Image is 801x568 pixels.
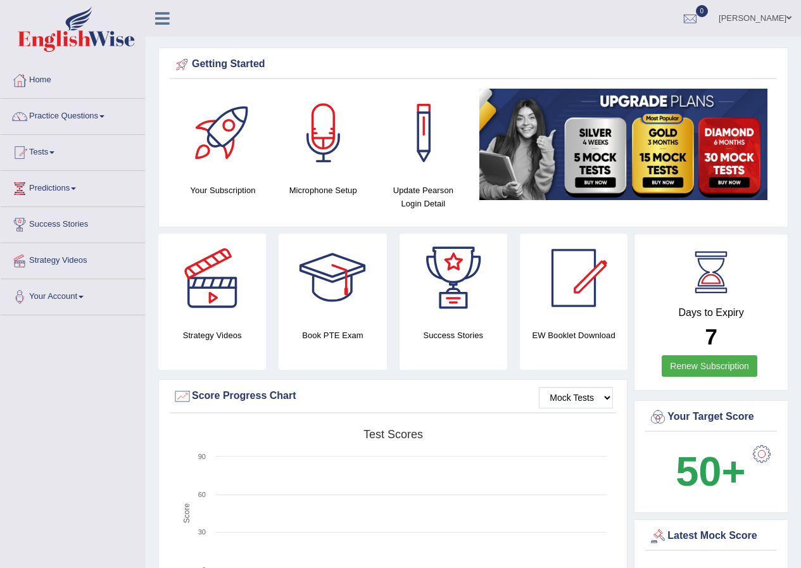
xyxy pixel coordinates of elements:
[173,387,613,406] div: Score Progress Chart
[279,329,386,342] h4: Book PTE Exam
[696,5,709,17] span: 0
[198,528,206,536] text: 30
[648,307,774,319] h4: Days to Expiry
[676,448,745,495] b: 50+
[173,55,774,74] div: Getting Started
[648,527,774,546] div: Latest Mock Score
[1,135,145,167] a: Tests
[198,491,206,498] text: 60
[1,171,145,203] a: Predictions
[1,279,145,311] a: Your Account
[198,453,206,460] text: 90
[648,408,774,427] div: Your Target Score
[479,89,767,200] img: small5.jpg
[363,428,423,441] tspan: Test scores
[279,184,367,197] h4: Microphone Setup
[1,243,145,275] a: Strategy Videos
[662,355,757,377] a: Renew Subscription
[179,184,267,197] h4: Your Subscription
[182,503,191,524] tspan: Score
[1,99,145,130] a: Practice Questions
[400,329,507,342] h4: Success Stories
[705,324,717,349] b: 7
[520,329,628,342] h4: EW Booklet Download
[379,184,467,210] h4: Update Pearson Login Detail
[1,63,145,94] a: Home
[158,329,266,342] h4: Strategy Videos
[1,207,145,239] a: Success Stories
